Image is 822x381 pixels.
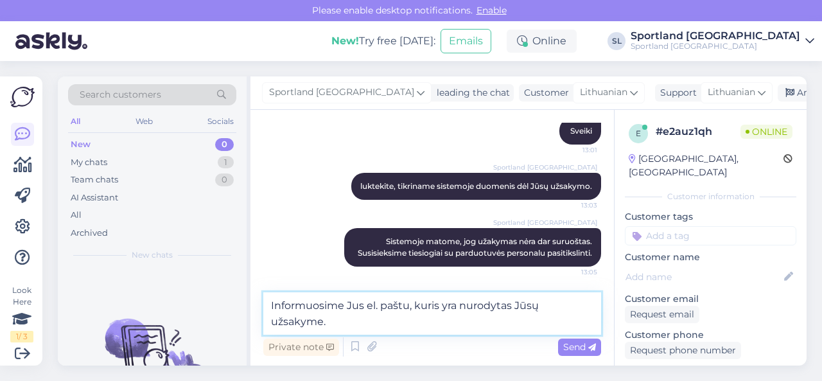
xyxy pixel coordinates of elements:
span: Lithuanian [708,85,755,100]
span: luktekite, tikriname sistemoje duomenis dėl Jūsų užsakymo. [360,181,592,191]
div: Web [133,113,155,130]
span: New chats [132,249,173,261]
span: Sportland [GEOGRAPHIC_DATA] [269,85,414,100]
p: Visited pages [625,364,796,378]
span: 13:05 [549,267,597,277]
div: All [71,209,82,222]
div: Request phone number [625,342,741,359]
div: Customer [519,86,569,100]
div: My chats [71,156,107,169]
p: Customer phone [625,328,796,342]
span: e [636,128,641,138]
div: 0 [215,138,234,151]
div: Socials [205,113,236,130]
div: AI Assistant [71,191,118,204]
p: Customer name [625,251,796,264]
div: Team chats [71,173,118,186]
span: Sistemoje matome, jog užakymas nėra dar suruoštas. Susisieksime tiesiogiai su parduotuvės persona... [358,236,594,258]
span: Sportland [GEOGRAPHIC_DATA] [493,163,597,172]
span: Enable [473,4,511,16]
div: 0 [215,173,234,186]
div: Online [507,30,577,53]
textarea: Informuosime Jus el. paštu, kuris yra nurodytas Jūsų užsakyme. [263,292,601,335]
div: [GEOGRAPHIC_DATA], [GEOGRAPHIC_DATA] [629,152,783,179]
span: Search customers [80,88,161,102]
img: Askly Logo [10,87,35,107]
span: 13:03 [549,200,597,210]
p: Customer email [625,292,796,306]
span: Sportland [GEOGRAPHIC_DATA] [493,218,597,227]
input: Add a tag [625,226,796,245]
input: Add name [625,270,782,284]
span: Send [563,341,596,353]
div: Support [655,86,697,100]
div: # e2auz1qh [656,124,740,139]
div: New [71,138,91,151]
div: Sportland [GEOGRAPHIC_DATA] [631,41,800,51]
div: Archived [71,227,108,240]
span: Sveiki [570,126,592,136]
button: Emails [441,29,491,53]
div: Look Here [10,285,33,342]
div: 1 [218,156,234,169]
div: SL [608,32,625,50]
b: New! [331,35,359,47]
span: 13:01 [549,145,597,155]
a: Sportland [GEOGRAPHIC_DATA]Sportland [GEOGRAPHIC_DATA] [631,31,814,51]
div: 1 / 3 [10,331,33,342]
div: All [68,113,83,130]
div: leading the chat [432,86,510,100]
div: Private note [263,339,339,356]
span: Online [740,125,792,139]
div: Customer information [625,191,796,202]
div: Try free [DATE]: [331,33,435,49]
div: Sportland [GEOGRAPHIC_DATA] [631,31,800,41]
div: Request email [625,306,699,323]
p: Customer tags [625,210,796,224]
span: Lithuanian [580,85,627,100]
